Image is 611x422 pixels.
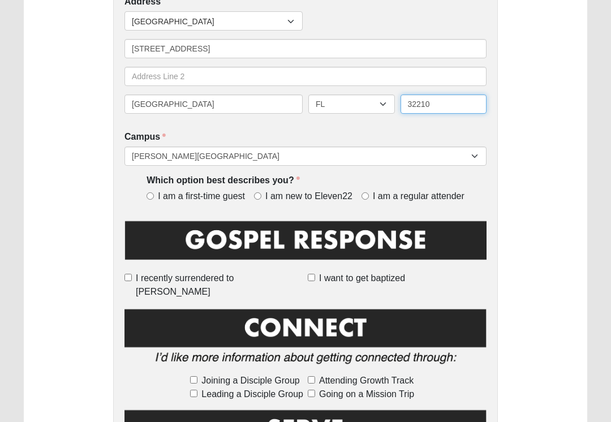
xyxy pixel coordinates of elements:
[132,12,287,31] span: [GEOGRAPHIC_DATA]
[362,192,369,200] input: I am a regular attender
[124,274,132,281] input: I recently surrendered to [PERSON_NAME]
[190,390,197,397] input: Leading a Disciple Group
[308,390,315,397] input: Going on a Mission Trip
[319,374,414,387] span: Attending Growth Track
[373,190,464,203] span: I am a regular attender
[124,307,487,372] img: Connect.png
[190,376,197,384] input: Joining a Disciple Group
[147,192,154,200] input: I am a first-time guest
[254,192,261,200] input: I am new to Eleven22
[124,219,487,269] img: GospelResponseBLK.png
[124,131,166,144] label: Campus
[401,94,487,114] input: Zip
[319,272,405,285] span: I want to get baptized
[147,174,299,187] label: Which option best describes you?
[124,39,487,58] input: Address Line 1
[308,376,315,384] input: Attending Growth Track
[158,190,245,203] span: I am a first-time guest
[124,94,303,114] input: City
[308,274,315,281] input: I want to get baptized
[124,67,487,86] input: Address Line 2
[201,387,303,401] span: Leading a Disciple Group
[201,374,299,387] span: Joining a Disciple Group
[136,272,303,299] span: I recently surrendered to [PERSON_NAME]
[265,190,352,203] span: I am new to Eleven22
[319,387,414,401] span: Going on a Mission Trip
